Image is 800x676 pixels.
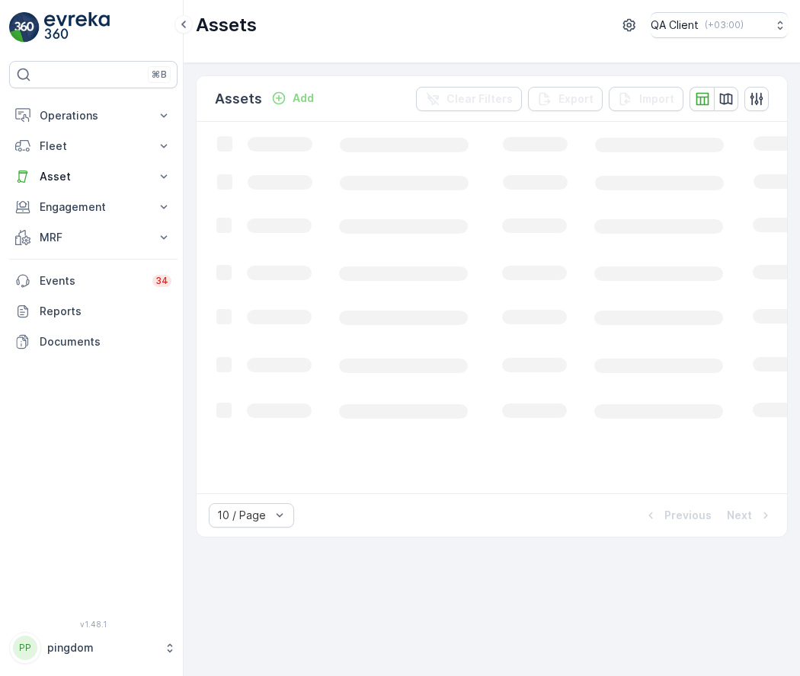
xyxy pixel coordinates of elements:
[9,266,178,296] a: Events34
[705,19,744,31] p: ( +03:00 )
[40,304,171,319] p: Reports
[9,192,178,222] button: Engagement
[9,620,178,629] span: v 1.48.1
[9,131,178,161] button: Fleet
[215,88,262,110] p: Assets
[651,12,788,38] button: QA Client(+03:00)
[40,273,143,289] p: Events
[664,508,712,523] p: Previous
[40,169,147,184] p: Asset
[9,632,178,664] button: PPpingdom
[9,12,40,43] img: logo
[558,91,594,107] p: Export
[639,91,674,107] p: Import
[528,87,603,111] button: Export
[642,506,713,525] button: Previous
[265,89,320,107] button: Add
[40,108,147,123] p: Operations
[40,230,147,245] p: MRF
[44,12,110,43] img: logo_light-DOdMpM7g.png
[9,222,178,253] button: MRF
[9,296,178,327] a: Reports
[13,636,37,660] div: PP
[725,506,775,525] button: Next
[40,199,147,215] p: Engagement
[609,87,683,111] button: Import
[293,91,314,106] p: Add
[446,91,513,107] p: Clear Filters
[40,139,147,154] p: Fleet
[40,334,171,349] p: Documents
[727,508,752,523] p: Next
[152,69,167,81] p: ⌘B
[155,275,168,287] p: 34
[47,640,156,655] p: pingdom
[9,161,178,192] button: Asset
[9,327,178,357] a: Documents
[9,100,178,131] button: Operations
[196,13,257,37] p: Assets
[651,18,699,33] p: QA Client
[416,87,522,111] button: Clear Filters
